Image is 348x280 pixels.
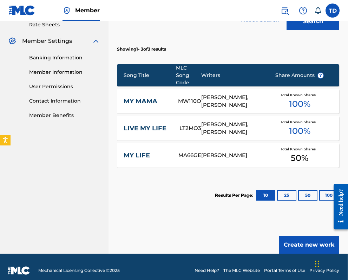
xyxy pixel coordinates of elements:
div: Song Title [124,72,176,79]
div: Drag [315,253,319,274]
a: User Permissions [29,83,100,90]
span: Total Known Shares [281,119,319,125]
button: Search [287,13,339,30]
span: Member [75,6,100,14]
a: MY MAMA [124,97,169,105]
div: MLC Song Code [176,64,201,86]
iframe: Chat Widget [313,246,348,280]
div: MW110O [178,97,201,105]
div: LT2MO3 [179,124,201,132]
p: Results Per Page: [215,192,255,198]
span: Mechanical Licensing Collective © 2025 [38,267,120,274]
div: [PERSON_NAME], [PERSON_NAME] [201,93,264,109]
a: Member Information [29,69,100,76]
button: 25 [277,190,296,201]
div: MA66GE [178,151,201,159]
a: Need Help? [195,267,219,274]
span: ? [318,73,323,78]
a: Privacy Policy [309,267,339,274]
a: MY LIFE [124,151,169,159]
span: Share Amounts [275,72,324,79]
a: Member Benefits [29,112,100,119]
span: Total Known Shares [281,92,319,98]
button: Create new work [279,236,339,254]
div: Writers [201,72,264,79]
a: Rate Sheets [29,21,100,28]
a: LIVE MY LIFE [124,124,170,132]
div: [PERSON_NAME] [201,151,264,159]
div: User Menu [326,4,340,18]
img: search [281,6,289,15]
img: Top Rightsholder [63,6,71,15]
img: Member Settings [8,37,17,45]
div: Help [296,4,310,18]
img: logo [8,266,30,275]
iframe: Resource Center [328,177,348,235]
div: [PERSON_NAME], [PERSON_NAME] [201,121,264,136]
img: MLC Logo [8,5,35,15]
span: Member Settings [22,37,72,45]
button: 50 [298,190,317,201]
button: 10 [256,190,275,201]
img: help [299,6,307,15]
a: The MLC Website [223,267,260,274]
p: Showing 1 - 3 of 3 results [117,46,166,52]
span: 100 % [289,125,310,137]
a: Public Search [278,4,292,18]
a: Portal Terms of Use [264,267,305,274]
span: 50 % [291,152,308,164]
span: 100 % [289,98,310,110]
img: expand [92,37,100,45]
a: Contact Information [29,97,100,105]
div: Notifications [314,7,321,14]
button: 100 [319,190,339,201]
a: Banking Information [29,54,100,61]
span: Total Known Shares [281,146,319,152]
